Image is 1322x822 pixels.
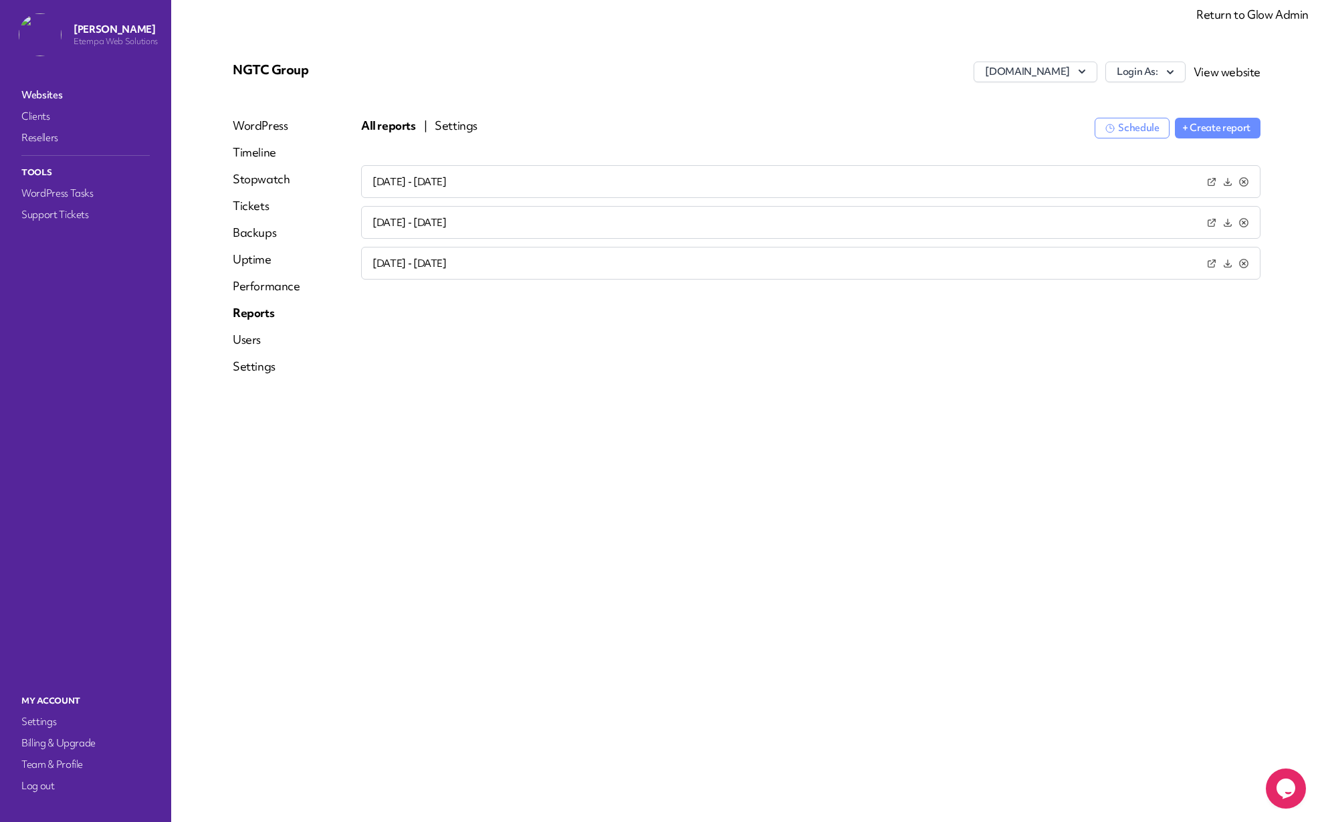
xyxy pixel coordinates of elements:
[74,23,158,36] p: [PERSON_NAME]
[19,712,152,731] a: Settings
[233,358,300,375] a: Settings
[435,118,477,134] button: Settings
[19,777,152,795] a: Log out
[233,332,300,348] a: Users
[233,225,300,241] a: Backups
[19,692,152,710] p: My Account
[233,251,300,268] a: Uptime
[1194,64,1260,80] a: View website
[361,118,416,134] button: All reports
[233,62,575,78] p: NGTC Group
[19,107,152,126] a: Clients
[233,305,300,321] a: Reports
[19,734,152,752] a: Billing & Upgrade
[1095,118,1170,138] button: Schedule
[424,118,427,134] p: |
[1196,7,1309,22] a: Return to Glow Admin
[19,128,152,147] a: Resellers
[19,184,152,203] a: WordPress Tasks
[372,257,447,271] button: [DATE] - [DATE]
[19,755,152,774] a: Team & Profile
[1105,62,1186,82] button: Login As:
[372,216,447,230] button: [DATE] - [DATE]
[19,86,152,104] a: Websites
[233,198,300,214] a: Tickets
[1266,768,1309,809] iframe: chat widget
[233,118,300,134] a: WordPress
[19,205,152,224] a: Support Tickets
[372,175,447,189] button: [DATE] - [DATE]
[974,62,1097,82] button: [DOMAIN_NAME]
[233,278,300,294] a: Performance
[233,171,300,187] a: Stopwatch
[233,144,300,161] a: Timeline
[19,164,152,181] p: Tools
[74,36,158,47] p: Etempa Web Solutions
[1175,118,1260,138] button: + Create report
